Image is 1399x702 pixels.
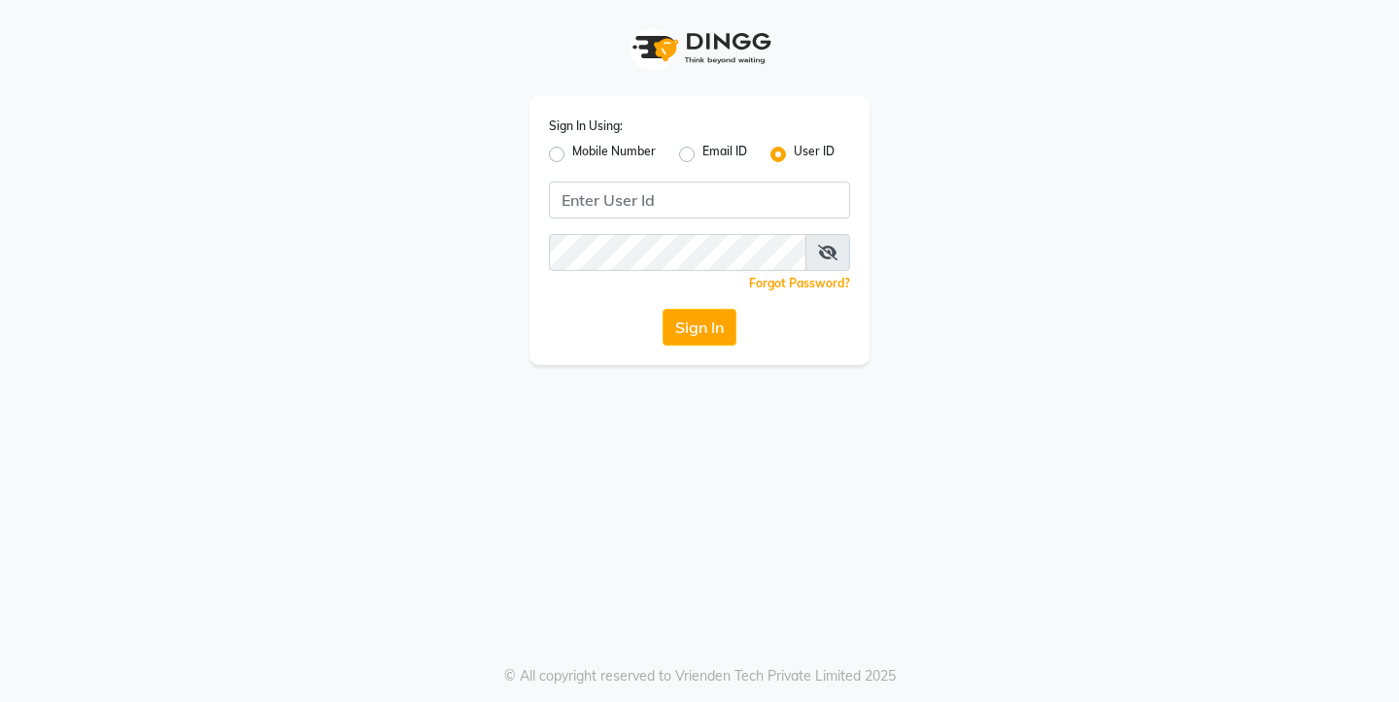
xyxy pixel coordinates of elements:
[549,234,806,271] input: Username
[572,143,656,166] label: Mobile Number
[663,309,736,346] button: Sign In
[549,182,850,218] input: Username
[622,19,777,77] img: logo1.svg
[749,276,850,290] a: Forgot Password?
[549,117,623,135] label: Sign In Using:
[702,143,747,166] label: Email ID
[794,143,835,166] label: User ID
